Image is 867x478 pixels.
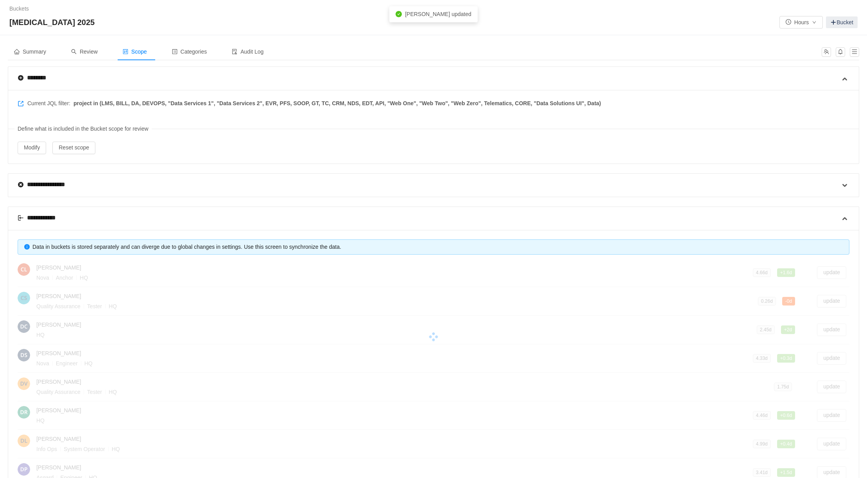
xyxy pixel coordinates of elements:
button: icon: clock-circleHoursicon: down [779,16,823,29]
button: Reset scope [52,142,95,154]
span: Summary [14,49,46,55]
i: icon: control [123,49,128,54]
button: Modify [18,142,46,154]
a: Bucket [826,16,858,28]
span: [MEDICAL_DATA] 2025 [9,16,99,29]
span: Define what is included in the Bucket scope for review [14,122,152,136]
span: Audit Log [232,49,263,55]
span: Data in buckets is stored separately and can diverge due to global changes in settings. Use this ... [32,244,341,250]
span: Categories [172,49,207,55]
button: icon: menu [850,47,859,57]
i: icon: audit [232,49,237,54]
i: icon: check-circle [396,11,402,17]
span: project in (LMS, BILL, DA, DEVOPS, "Data Services 1", "Data Services 2", EVR, PFS, SOOP, GT, TC, ... [73,99,601,108]
i: icon: home [14,49,20,54]
span: Current JQL filter: [18,99,601,108]
i: icon: info-circle [24,244,30,250]
span: [PERSON_NAME] updated [405,11,471,17]
span: Scope [123,49,147,55]
span: Review [71,49,98,55]
button: icon: bell [836,47,845,57]
i: icon: search [71,49,77,54]
a: Buckets [9,5,29,12]
i: icon: profile [172,49,177,54]
button: icon: team [822,47,831,57]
